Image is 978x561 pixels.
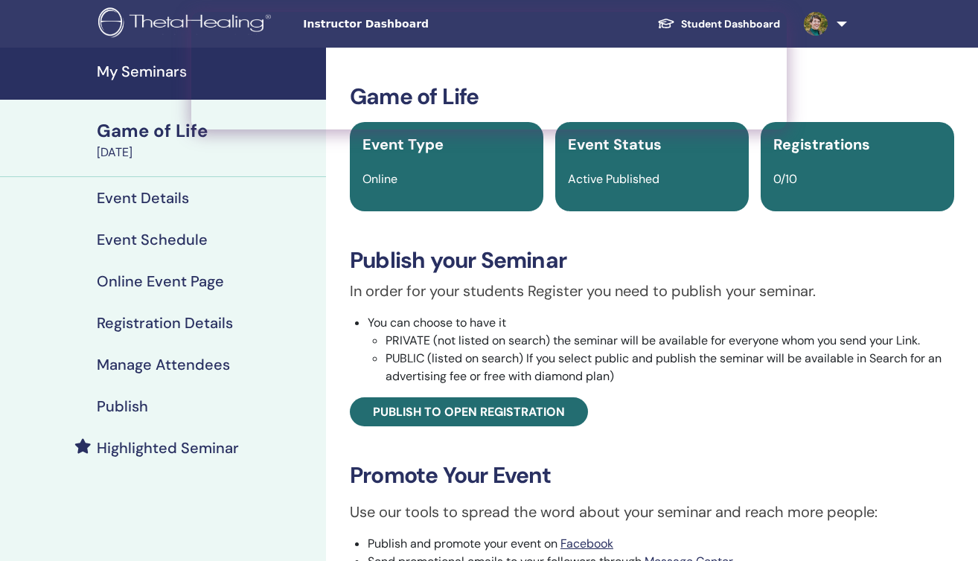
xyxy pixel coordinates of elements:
[373,404,565,420] span: Publish to open registration
[568,135,662,154] span: Event Status
[368,535,954,553] li: Publish and promote your event on
[568,171,659,187] span: Active Published
[97,144,317,161] div: [DATE]
[927,510,963,546] iframe: Intercom live chat
[97,356,230,374] h4: Manage Attendees
[350,462,954,489] h3: Promote Your Event
[386,350,954,385] li: PUBLIC (listed on search) If you select public and publish the seminar will be available in Searc...
[97,231,208,249] h4: Event Schedule
[97,272,224,290] h4: Online Event Page
[368,314,954,385] li: You can choose to have it
[350,280,954,302] p: In order for your students Register you need to publish your seminar.
[362,135,444,154] span: Event Type
[645,10,792,38] a: Student Dashboard
[97,62,317,80] h4: My Seminars
[97,439,239,457] h4: Highlighted Seminar
[773,171,797,187] span: 0/10
[88,118,326,161] a: Game of Life[DATE]
[97,118,317,144] div: Game of Life
[773,135,870,154] span: Registrations
[97,189,189,207] h4: Event Details
[97,397,148,415] h4: Publish
[97,314,233,332] h4: Registration Details
[350,247,954,274] h3: Publish your Seminar
[804,12,828,36] img: default.jpg
[560,536,613,551] a: Facebook
[350,397,588,426] a: Publish to open registration
[191,12,787,129] iframe: Intercom live chat Banner
[386,332,954,350] li: PRIVATE (not listed on search) the seminar will be available for everyone whom you send your Link.
[350,501,954,523] p: Use our tools to spread the word about your seminar and reach more people:
[362,171,397,187] span: Online
[98,7,276,41] img: logo.png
